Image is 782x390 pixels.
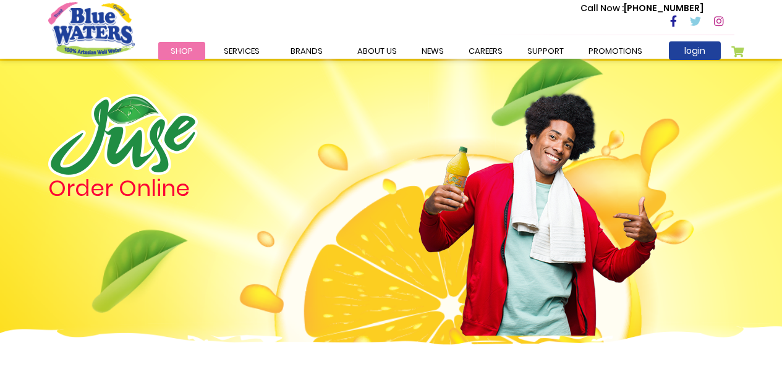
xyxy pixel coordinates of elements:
[171,45,193,57] span: Shop
[580,2,624,14] span: Call Now :
[417,71,658,336] img: man.png
[224,45,260,57] span: Services
[345,42,409,60] a: about us
[409,42,456,60] a: News
[48,177,323,200] h4: Order Online
[48,2,135,56] a: store logo
[291,45,323,57] span: Brands
[576,42,655,60] a: Promotions
[580,2,703,15] p: [PHONE_NUMBER]
[456,42,515,60] a: careers
[48,94,198,177] img: logo
[669,41,721,60] a: login
[515,42,576,60] a: support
